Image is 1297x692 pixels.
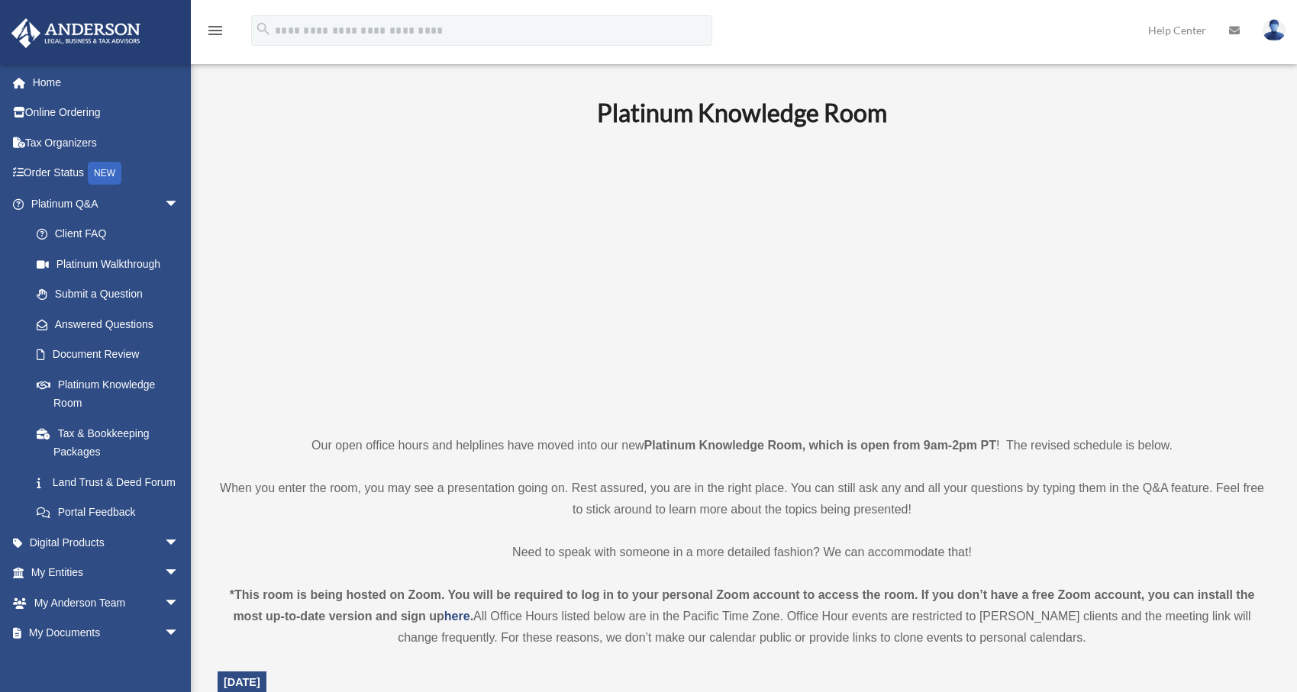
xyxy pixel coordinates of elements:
a: Answered Questions [21,309,202,340]
a: Platinum Q&Aarrow_drop_down [11,188,202,219]
a: Platinum Knowledge Room [21,369,195,418]
a: Document Review [21,340,202,370]
span: arrow_drop_down [164,618,195,649]
a: Home [11,67,202,98]
p: Need to speak with someone in a more detailed fashion? We can accommodate that! [218,542,1266,563]
span: arrow_drop_down [164,188,195,220]
span: arrow_drop_down [164,587,195,619]
a: Online Ordering [11,98,202,128]
a: Tax & Bookkeeping Packages [21,418,202,467]
img: Anderson Advisors Platinum Portal [7,18,145,48]
a: Platinum Walkthrough [21,249,202,279]
span: arrow_drop_down [164,527,195,558]
a: Submit a Question [21,279,202,310]
b: Platinum Knowledge Room [597,98,887,127]
a: Portal Feedback [21,497,202,528]
strong: *This room is being hosted on Zoom. You will be required to log in to your personal Zoom account ... [230,588,1255,623]
strong: . [470,610,473,623]
a: menu [206,27,224,40]
a: My Anderson Teamarrow_drop_down [11,587,202,618]
span: arrow_drop_down [164,558,195,589]
a: My Documentsarrow_drop_down [11,618,202,649]
a: Tax Organizers [11,127,202,158]
p: Our open office hours and helplines have moved into our new ! The revised schedule is below. [218,435,1266,456]
div: NEW [88,162,121,185]
a: here [444,610,470,623]
iframe: 231110_Toby_KnowledgeRoom [513,149,971,407]
i: menu [206,21,224,40]
strong: Platinum Knowledge Room, which is open from 9am-2pm PT [644,439,996,452]
p: When you enter the room, you may see a presentation going on. Rest assured, you are in the right ... [218,478,1266,520]
i: search [255,21,272,37]
img: User Pic [1263,19,1286,41]
a: Digital Productsarrow_drop_down [11,527,202,558]
span: [DATE] [224,676,260,688]
a: Land Trust & Deed Forum [21,467,202,497]
a: My Entitiesarrow_drop_down [11,558,202,588]
div: All Office Hours listed below are in the Pacific Time Zone. Office Hour events are restricted to ... [218,584,1266,649]
a: Order StatusNEW [11,158,202,189]
a: Client FAQ [21,219,202,249]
